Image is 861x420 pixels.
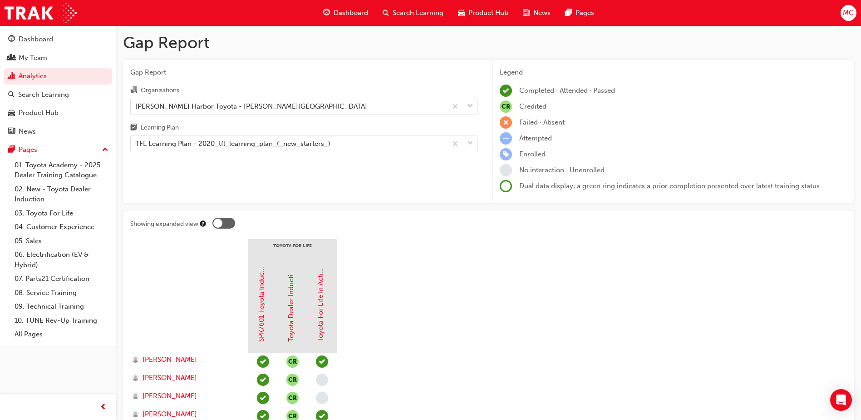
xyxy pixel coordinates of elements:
div: Dashboard [19,34,53,45]
span: learningRecordVerb_NONE-icon [500,164,512,176]
span: Failed · Absent [519,118,565,126]
a: My Team [4,50,112,66]
span: search-icon [8,91,15,99]
div: News [19,126,36,137]
a: car-iconProduct Hub [451,4,516,22]
span: [PERSON_NAME] [143,409,197,420]
div: Tooltip anchor [199,220,207,228]
span: Completed · Attended · Passed [519,86,615,95]
a: Product Hub [4,105,112,121]
a: [PERSON_NAME] [132,373,240,383]
button: MC [841,5,856,21]
span: Gap Report [130,67,477,78]
a: 04. Customer Experience [11,220,112,234]
a: 01. Toyota Academy - 2025 Dealer Training Catalogue [11,158,112,182]
a: Analytics [4,68,112,85]
span: [PERSON_NAME] [143,373,197,383]
a: 08. Service Training [11,286,112,300]
img: Trak [5,3,77,23]
span: people-icon [8,54,15,62]
span: learningRecordVerb_COMPLETE-icon [257,392,269,404]
span: learningRecordVerb_ENROLL-icon [500,148,512,160]
span: [PERSON_NAME] [143,355,197,365]
span: Pages [576,8,594,18]
a: 07. Parts21 Certification [11,272,112,286]
button: null-icon [286,355,299,368]
span: pages-icon [8,146,15,154]
span: learningRecordVerb_ATTEMPT-icon [500,132,512,145]
span: No interaction · Unenrolled [519,166,605,174]
button: DashboardMy TeamAnalyticsSearch LearningProduct HubNews [4,29,112,141]
a: search-iconSearch Learning [375,4,451,22]
div: TFL Learning Plan - 2020_tfl_learning_plan_(_new_starters_) [135,139,330,149]
span: pages-icon [565,7,572,19]
a: All Pages [11,327,112,341]
span: learningRecordVerb_COMPLETE-icon [257,374,269,386]
span: Credited [519,102,546,110]
span: news-icon [523,7,530,19]
div: My Team [19,53,47,63]
a: Toyota Dealer Induction [287,266,295,342]
a: 09. Technical Training [11,300,112,314]
button: Pages [4,141,112,158]
button: null-icon [286,374,299,386]
span: car-icon [458,7,465,19]
a: [PERSON_NAME] [132,391,240,401]
span: organisation-icon [130,86,137,95]
a: 06. Electrification (EV & Hybrid) [11,248,112,272]
span: Product Hub [468,8,508,18]
span: chart-icon [8,72,15,80]
div: Legend [500,67,846,78]
span: Enrolled [519,150,546,158]
div: [PERSON_NAME] Harbor Toyota - [PERSON_NAME][GEOGRAPHIC_DATA] [135,101,367,111]
span: [PERSON_NAME] [143,391,197,401]
a: [PERSON_NAME] [132,409,240,420]
div: Toyota For Life [248,239,337,262]
h1: Gap Report [123,33,854,53]
span: Dashboard [334,8,368,18]
span: car-icon [8,109,15,117]
div: Learning Plan [141,123,179,132]
span: prev-icon [100,402,107,413]
span: down-icon [467,138,473,150]
span: learningRecordVerb_FAIL-icon [500,116,512,129]
span: Search Learning [393,8,443,18]
a: 10. TUNE Rev-Up Training [11,314,112,328]
span: learningplan-icon [130,124,137,132]
a: Toyota For Life In Action - Virtual Classroom [316,202,325,342]
div: Pages [19,145,37,155]
span: search-icon [383,7,389,19]
span: Attempted [519,134,552,142]
span: guage-icon [8,35,15,44]
span: Dual data display; a green ring indicates a prior completion presented over latest training status. [519,182,822,190]
a: 02. New - Toyota Dealer Induction [11,182,112,206]
a: pages-iconPages [558,4,601,22]
a: News [4,123,112,140]
div: Open Intercom Messenger [830,389,852,411]
a: guage-iconDashboard [316,4,375,22]
a: SPK7601 Toyota Induction (eLearning) [257,222,266,342]
a: Search Learning [4,86,112,103]
span: learningRecordVerb_PASS-icon [257,355,269,368]
div: Search Learning [18,90,69,100]
div: Showing expanded view [130,220,198,229]
span: learningRecordVerb_NONE-icon [316,374,328,386]
span: up-icon [102,144,108,156]
div: Product Hub [19,108,59,118]
span: MC [843,8,854,18]
span: learningRecordVerb_ATTEND-icon [316,355,328,368]
div: Organisations [141,86,179,95]
span: learningRecordVerb_NONE-icon [316,392,328,404]
a: news-iconNews [516,4,558,22]
button: null-icon [286,392,299,404]
span: news-icon [8,128,15,136]
span: null-icon [500,100,512,113]
a: 03. Toyota For Life [11,206,112,220]
span: learningRecordVerb_COMPLETE-icon [500,85,512,97]
span: News [533,8,551,18]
